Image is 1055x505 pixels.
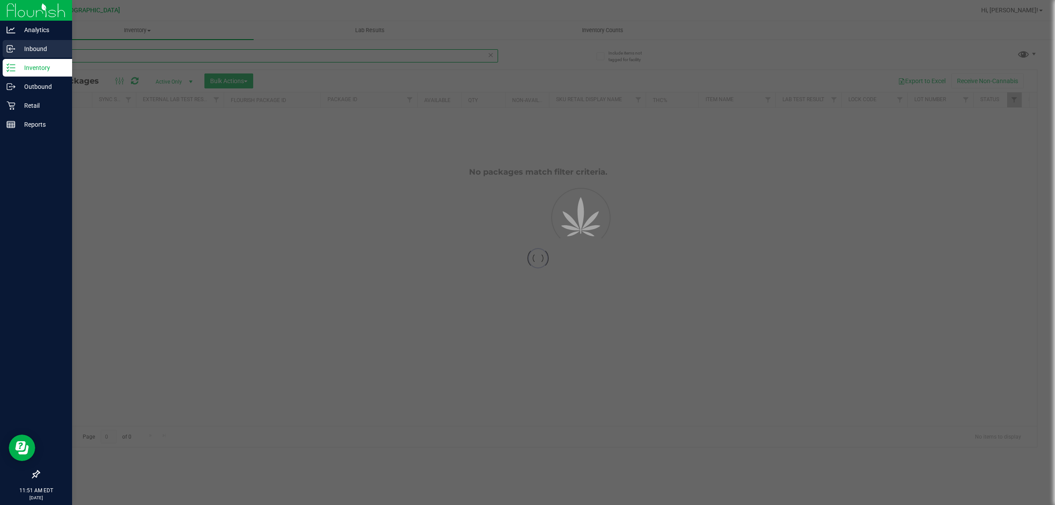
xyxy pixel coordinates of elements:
[7,82,15,91] inline-svg: Outbound
[15,25,68,35] p: Analytics
[7,101,15,110] inline-svg: Retail
[7,120,15,129] inline-svg: Reports
[4,487,68,494] p: 11:51 AM EDT
[7,26,15,34] inline-svg: Analytics
[15,100,68,111] p: Retail
[7,63,15,72] inline-svg: Inventory
[15,81,68,92] p: Outbound
[7,44,15,53] inline-svg: Inbound
[4,494,68,501] p: [DATE]
[15,62,68,73] p: Inventory
[9,435,35,461] iframe: Resource center
[15,44,68,54] p: Inbound
[15,119,68,130] p: Reports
